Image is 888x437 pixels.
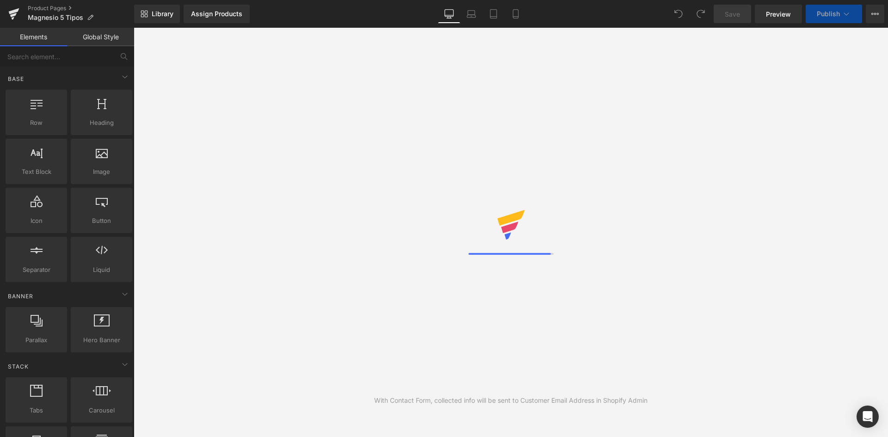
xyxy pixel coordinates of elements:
span: Hero Banner [74,335,129,345]
span: Stack [7,362,30,371]
button: Undo [669,5,688,23]
div: Open Intercom Messenger [857,406,879,428]
span: Preview [766,9,791,19]
button: Publish [806,5,862,23]
a: Global Style [67,28,134,46]
div: Assign Products [191,10,242,18]
span: Parallax [8,335,64,345]
span: Button [74,216,129,226]
span: Banner [7,292,34,301]
span: Icon [8,216,64,226]
span: Tabs [8,406,64,415]
a: Desktop [438,5,460,23]
a: Laptop [460,5,482,23]
button: Redo [691,5,710,23]
span: Magnesio 5 Tipos [28,14,83,21]
span: Heading [74,118,129,128]
span: Image [74,167,129,177]
button: More [866,5,884,23]
span: Publish [817,10,840,18]
a: Mobile [505,5,527,23]
span: Text Block [8,167,64,177]
a: Preview [755,5,802,23]
span: Save [725,9,740,19]
a: Product Pages [28,5,134,12]
a: New Library [134,5,180,23]
div: With Contact Form, collected info will be sent to Customer Email Address in Shopify Admin [374,395,647,406]
span: Carousel [74,406,129,415]
span: Liquid [74,265,129,275]
span: Separator [8,265,64,275]
span: Row [8,118,64,128]
span: Base [7,74,25,83]
span: Library [152,10,173,18]
a: Tablet [482,5,505,23]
